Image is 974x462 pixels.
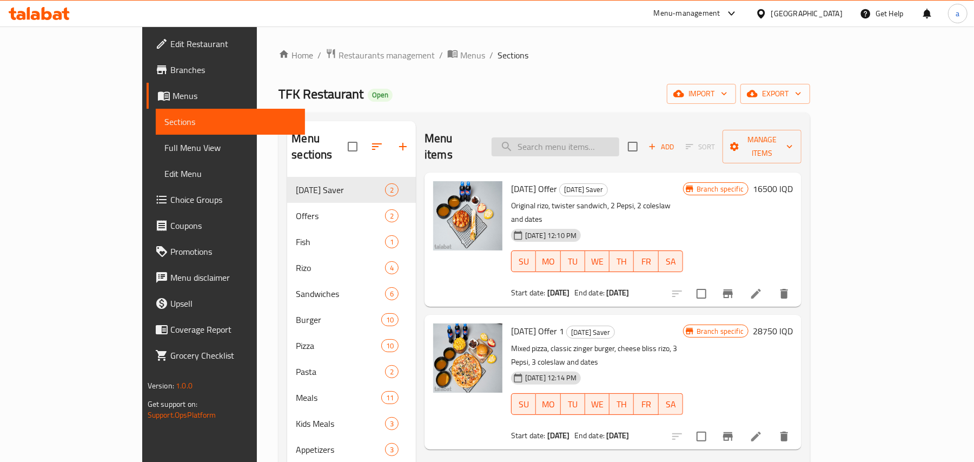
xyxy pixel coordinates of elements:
[147,187,305,213] a: Choice Groups
[511,199,683,226] p: Original rizo, twister sandwich, 2 Pepsi, 2 coleslaw and dates
[511,428,546,443] span: Start date:
[156,109,305,135] a: Sections
[386,289,398,299] span: 6
[296,183,385,196] span: [DATE] Saver
[614,254,630,269] span: TH
[498,49,528,62] span: Sections
[574,428,605,443] span: End date:
[585,250,609,272] button: WE
[771,281,797,307] button: delete
[638,397,654,412] span: FR
[385,365,399,378] div: items
[156,135,305,161] a: Full Menu View
[753,324,793,339] h6: 28750 IQD
[511,323,564,339] span: [DATE] Offer 1
[560,183,607,196] span: [DATE] Saver
[148,408,216,422] a: Support.OpsPlatform
[663,254,679,269] span: SA
[771,424,797,450] button: delete
[385,209,399,222] div: items
[364,134,390,160] span: Sort sections
[381,313,399,326] div: items
[147,291,305,316] a: Upsell
[511,342,683,369] p: Mixed pizza, classic zinger burger, cheese bliss rizo, 3 Pepsi, 3 coleslaw and dates
[589,397,605,412] span: WE
[511,286,546,300] span: Start date:
[382,341,398,351] span: 10
[634,250,658,272] button: FR
[753,181,793,196] h6: 16500 IQD
[540,397,556,412] span: MO
[614,397,630,412] span: TH
[170,63,296,76] span: Branches
[368,90,393,100] span: Open
[296,365,385,378] span: Pasta
[690,425,713,448] span: Select to update
[386,419,398,429] span: 3
[536,250,560,272] button: MO
[170,37,296,50] span: Edit Restaurant
[287,359,416,385] div: Pasta2
[489,49,493,62] li: /
[296,209,385,222] div: Offers
[585,393,609,415] button: WE
[521,373,581,383] span: [DATE] 12:14 PM
[296,287,385,300] span: Sandwiches
[296,417,385,430] div: Kids Meals
[287,333,416,359] div: Pizza10
[692,184,748,194] span: Branch specific
[574,286,605,300] span: End date:
[386,211,398,221] span: 2
[341,135,364,158] span: Select all sections
[559,183,608,196] div: Ramadan Saver
[339,49,435,62] span: Restaurants management
[385,235,399,248] div: items
[287,281,416,307] div: Sandwiches6
[521,230,581,241] span: [DATE] 12:10 PM
[750,430,763,443] a: Edit menu item
[390,134,416,160] button: Add section
[296,339,381,352] span: Pizza
[296,261,385,274] div: Rizo
[740,84,810,104] button: export
[565,254,581,269] span: TU
[386,367,398,377] span: 2
[164,141,296,154] span: Full Menu View
[659,250,683,272] button: SA
[606,428,629,443] b: [DATE]
[634,393,658,415] button: FR
[692,326,748,336] span: Branch specific
[385,417,399,430] div: items
[715,281,741,307] button: Branch-specific-item
[715,424,741,450] button: Branch-specific-item
[956,8,959,19] span: a
[170,219,296,232] span: Coupons
[723,130,801,163] button: Manage items
[566,326,615,339] div: Ramadan Saver
[170,193,296,206] span: Choice Groups
[492,137,619,156] input: search
[296,235,385,248] span: Fish
[561,393,585,415] button: TU
[164,167,296,180] span: Edit Menu
[368,89,393,102] div: Open
[296,391,381,404] span: Meals
[547,428,570,443] b: [DATE]
[647,141,676,153] span: Add
[296,443,385,456] div: Appetizers
[326,48,435,62] a: Restaurants management
[433,181,502,250] img: Ramadan Offer
[317,49,321,62] li: /
[296,313,381,326] div: Burger
[679,138,723,155] span: Select section first
[659,393,683,415] button: SA
[170,323,296,336] span: Coverage Report
[296,183,385,196] div: Ramadan Saver
[173,89,296,102] span: Menus
[561,250,585,272] button: TU
[606,286,629,300] b: [DATE]
[565,397,581,412] span: TU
